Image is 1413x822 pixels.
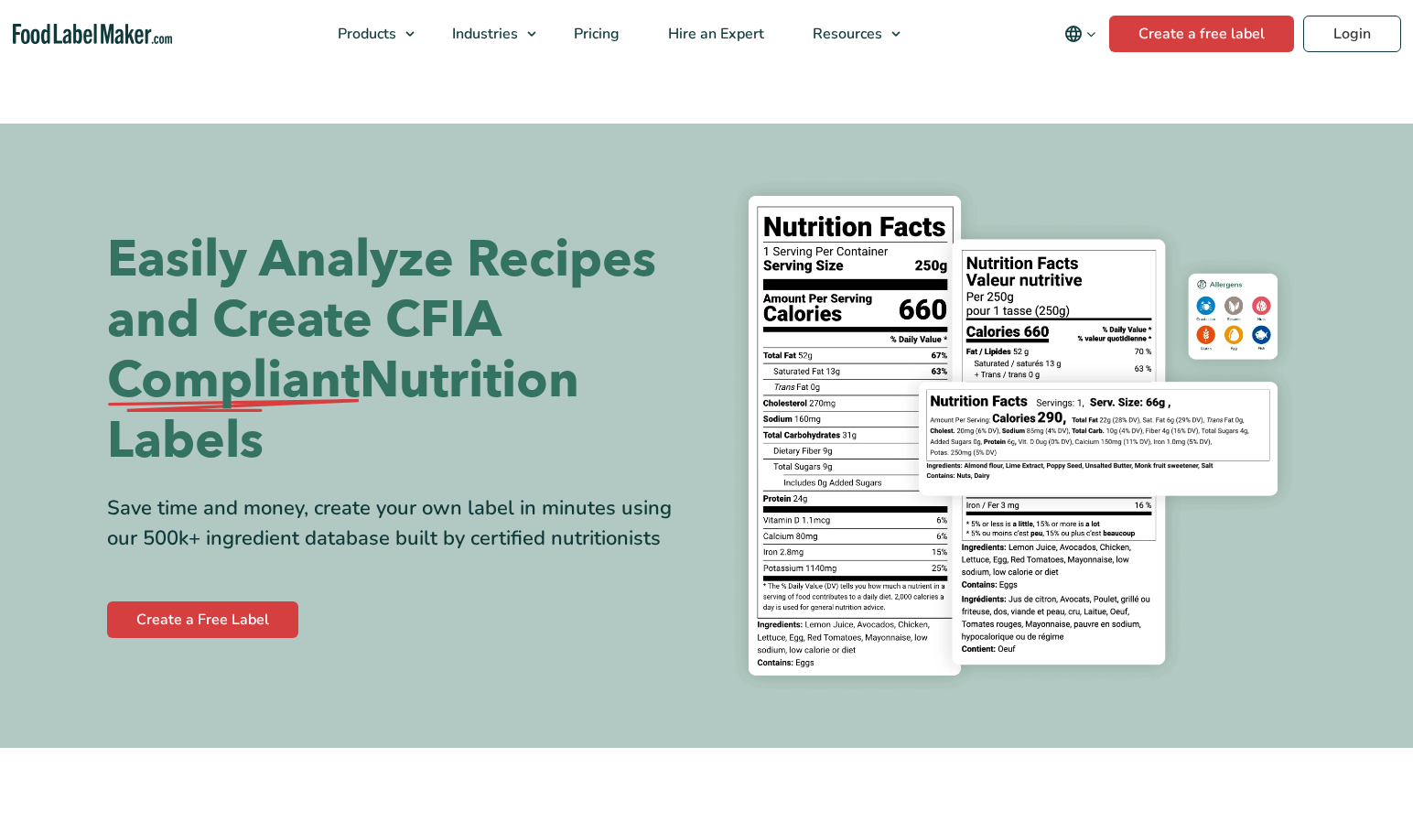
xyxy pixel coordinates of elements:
[332,24,398,44] span: Products
[107,351,360,411] span: Compliant
[1303,16,1401,52] a: Login
[568,24,621,44] span: Pricing
[1109,16,1294,52] a: Create a free label
[663,24,766,44] span: Hire an Expert
[107,601,298,638] a: Create a Free Label
[107,493,693,554] div: Save time and money, create your own label in minutes using our 500k+ ingredient database built b...
[447,24,520,44] span: Industries
[13,24,172,45] a: Food Label Maker homepage
[107,230,693,471] h1: Easily Analyze Recipes and Create CFIA Nutrition Labels
[807,24,884,44] span: Resources
[1052,16,1109,52] button: Change language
